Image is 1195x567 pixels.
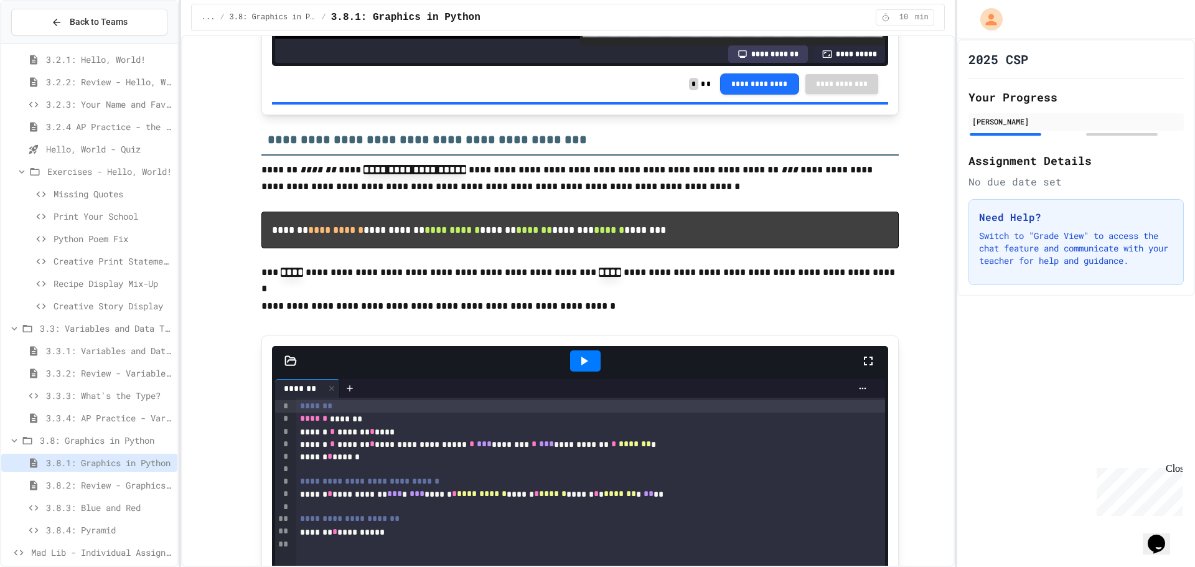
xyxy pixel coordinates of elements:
[220,12,224,22] span: /
[40,322,172,335] span: 3.3: Variables and Data Types
[331,10,480,25] span: 3.8.1: Graphics in Python
[46,98,172,111] span: 3.2.3: Your Name and Favorite Movie
[54,277,172,290] span: Recipe Display Mix-Up
[968,88,1184,106] h2: Your Progress
[46,143,172,156] span: Hello, World - Quiz
[46,53,172,66] span: 3.2.1: Hello, World!
[1092,463,1183,516] iframe: chat widget
[1143,517,1183,555] iframe: chat widget
[46,456,172,469] span: 3.8.1: Graphics in Python
[46,479,172,492] span: 3.8.2: Review - Graphics in Python
[70,16,128,29] span: Back to Teams
[54,187,172,200] span: Missing Quotes
[46,344,172,357] span: 3.3.1: Variables and Data Types
[968,152,1184,169] h2: Assignment Details
[894,12,914,22] span: 10
[46,411,172,424] span: 3.3.4: AP Practice - Variables
[40,434,172,447] span: 3.8: Graphics in Python
[54,255,172,268] span: Creative Print Statements
[968,174,1184,189] div: No due date set
[47,165,172,178] span: Exercises - Hello, World!
[31,546,172,559] span: Mad Lib - Individual Assignment
[54,299,172,312] span: Creative Story Display
[11,9,167,35] button: Back to Teams
[915,12,929,22] span: min
[46,367,172,380] span: 3.3.2: Review - Variables and Data Types
[202,12,215,22] span: ...
[46,523,172,537] span: 3.8.4: Pyramid
[46,389,172,402] span: 3.3.3: What's the Type?
[967,5,1006,34] div: My Account
[230,12,317,22] span: 3.8: Graphics in Python
[322,12,326,22] span: /
[54,232,172,245] span: Python Poem Fix
[979,230,1173,267] p: Switch to "Grade View" to access the chat feature and communicate with your teacher for help and ...
[54,210,172,223] span: Print Your School
[46,120,172,133] span: 3.2.4 AP Practice - the DISPLAY Procedure
[46,75,172,88] span: 3.2.2: Review - Hello, World!
[972,116,1180,127] div: [PERSON_NAME]
[46,501,172,514] span: 3.8.3: Blue and Red
[979,210,1173,225] h3: Need Help?
[968,50,1028,68] h1: 2025 CSP
[5,5,86,79] div: Chat with us now!Close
